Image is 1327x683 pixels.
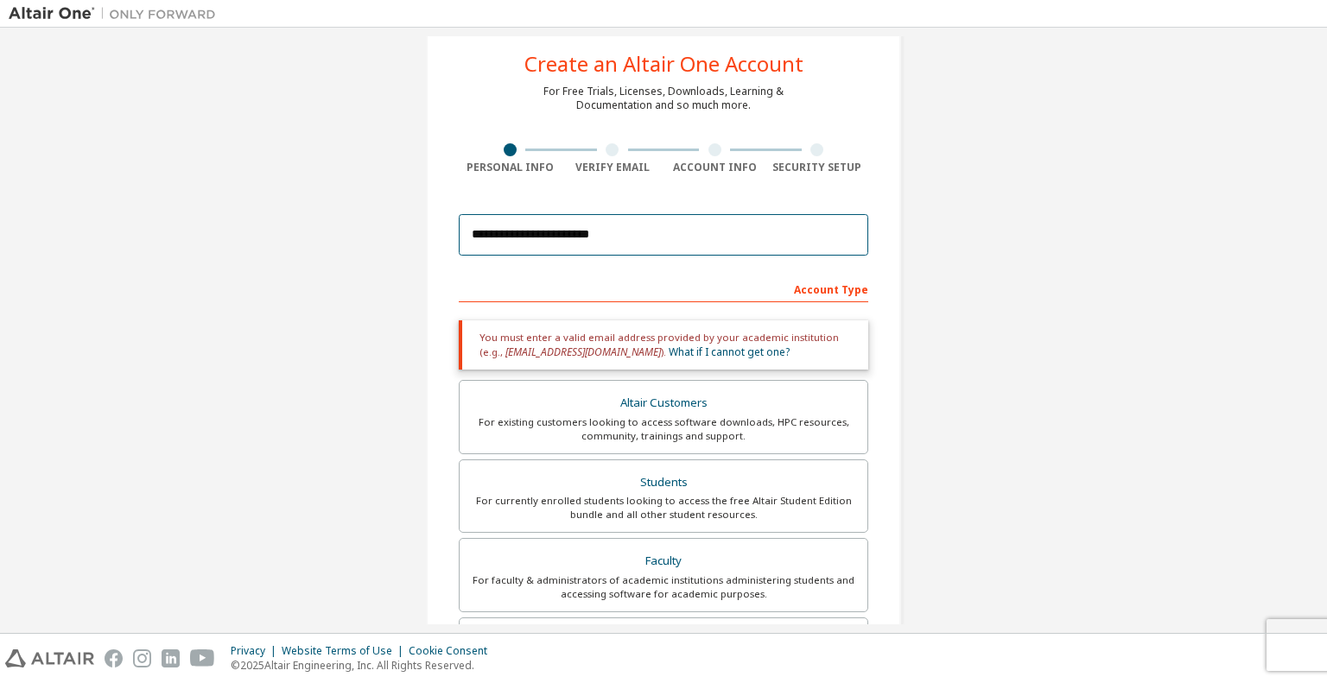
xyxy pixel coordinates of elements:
div: For currently enrolled students looking to access the free Altair Student Edition bundle and all ... [470,494,857,522]
img: instagram.svg [133,649,151,667]
div: For faculty & administrators of academic institutions administering students and accessing softwa... [470,573,857,601]
div: Students [470,471,857,495]
div: You must enter a valid email address provided by your academic institution (e.g., ). [459,320,868,370]
img: altair_logo.svg [5,649,94,667]
div: Cookie Consent [409,644,498,658]
p: © 2025 Altair Engineering, Inc. All Rights Reserved. [231,658,498,673]
span: [EMAIL_ADDRESS][DOMAIN_NAME] [505,345,661,359]
div: For Free Trials, Licenses, Downloads, Learning & Documentation and so much more. [543,85,784,112]
img: Altair One [9,5,225,22]
a: What if I cannot get one? [669,345,790,359]
div: For existing customers looking to access software downloads, HPC resources, community, trainings ... [470,415,857,443]
div: Security Setup [766,161,869,174]
div: Account Type [459,275,868,302]
div: Verify Email [562,161,664,174]
div: Create an Altair One Account [524,54,803,74]
div: Faculty [470,549,857,573]
img: facebook.svg [105,649,123,667]
div: Website Terms of Use [282,644,409,658]
div: Personal Info [459,161,562,174]
div: Altair Customers [470,391,857,415]
img: youtube.svg [190,649,215,667]
div: Privacy [231,644,282,658]
img: linkedin.svg [162,649,180,667]
div: Account Info [663,161,766,174]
